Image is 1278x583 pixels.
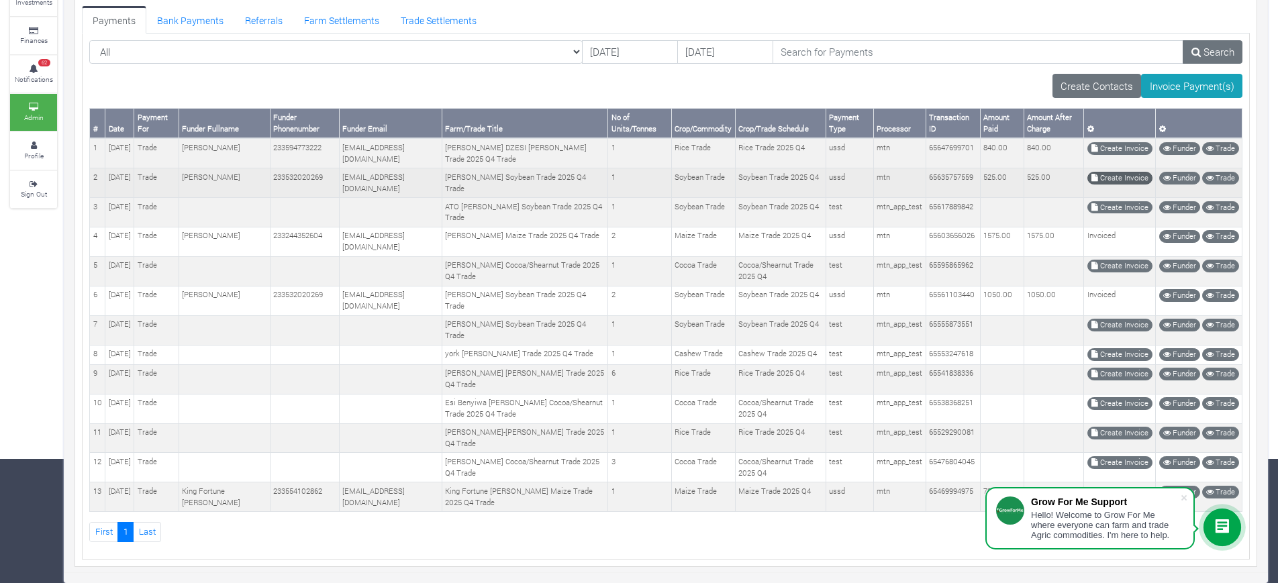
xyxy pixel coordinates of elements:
td: Cocoa/Shearnut Trade 2025 Q4 [735,453,826,482]
td: 3 [90,198,105,227]
td: [EMAIL_ADDRESS][DOMAIN_NAME] [339,286,442,315]
td: 840.00 [980,138,1024,168]
td: [DATE] [105,198,134,227]
td: test [826,394,873,423]
td: [PERSON_NAME] DZESI [PERSON_NAME] Trade 2025 Q4 Trade [442,138,608,168]
td: 65595865962 [926,256,980,286]
td: 2 [608,286,671,315]
th: Funder Phonenumber [270,109,339,138]
td: King Fortune [PERSON_NAME] [179,482,270,512]
td: 65469994975 [926,482,980,512]
td: 65538368251 [926,394,980,423]
td: [DATE] [105,138,134,168]
input: Search for Payments [773,40,1184,64]
td: [DATE] [105,423,134,453]
td: ussd [826,227,873,256]
a: Create Invoice [1087,260,1152,272]
td: Maize Trade [671,227,735,256]
td: mtn_app_test [873,423,926,453]
td: 65635757559 [926,168,980,198]
a: Trade [1202,486,1239,498]
a: Profile [10,132,57,169]
td: 1 [608,482,671,512]
td: 1575.00 [1024,227,1083,256]
td: Trade [134,364,179,394]
td: 65476804045 [926,453,980,482]
td: Soybean Trade [671,198,735,227]
a: Funder [1159,368,1200,380]
td: test [826,423,873,453]
td: mtn [873,286,926,315]
td: [DATE] [105,227,134,256]
td: 4 [90,227,105,256]
td: test [826,315,873,345]
td: 10 [90,394,105,423]
td: Rice Trade 2025 Q4 [735,138,826,168]
th: Funder Email [339,109,442,138]
th: Farm/Trade Title [442,109,608,138]
a: First [89,522,118,541]
input: DD/MM/YYYY [582,40,678,64]
a: Funder [1159,289,1200,302]
td: Trade [134,315,179,345]
a: Funder [1159,319,1200,331]
th: Funder Fullname [179,109,270,138]
td: 1 [608,198,671,227]
div: Hello! Welcome to Grow For Me where everyone can farm and trade Agric commodities. I'm here to help. [1031,510,1180,540]
td: 1050.00 [1024,286,1083,315]
td: test [826,453,873,482]
td: ussd [826,286,873,315]
td: 6 [90,286,105,315]
td: Trade [134,482,179,512]
td: mtn_app_test [873,198,926,227]
td: mtn_app_test [873,256,926,286]
a: Funder [1159,397,1200,410]
td: mtn_app_test [873,315,926,345]
td: Trade [134,198,179,227]
td: [EMAIL_ADDRESS][DOMAIN_NAME] [339,168,442,198]
td: [PERSON_NAME] [179,168,270,198]
td: test [826,345,873,364]
td: 9 [90,364,105,394]
a: Funder [1159,456,1200,469]
td: [PERSON_NAME] [PERSON_NAME] Trade 2025 Q4 Trade [442,364,608,394]
th: Crop/Commodity [671,109,735,138]
td: [PERSON_NAME] Maize Trade 2025 Q4 Trade [442,227,608,256]
td: [EMAIL_ADDRESS][DOMAIN_NAME] [339,138,442,168]
td: 233554102862 [270,482,339,512]
a: Farm Settlements [293,6,390,33]
th: Amount Paid [980,109,1024,138]
td: 7 [90,315,105,345]
td: Soybean Trade 2025 Q4 [735,315,826,345]
td: [PERSON_NAME]-[PERSON_NAME] Trade 2025 Q4 Trade [442,423,608,453]
th: No of Units/Tonnes [608,109,671,138]
a: Last [133,522,161,541]
td: test [826,256,873,286]
td: 6 [608,364,671,394]
td: 12 [90,453,105,482]
td: 233532020269 [270,168,339,198]
a: Search [1183,40,1242,64]
td: [PERSON_NAME] Soybean Trade 2025 Q4 Trade [442,168,608,198]
td: Cashew Trade 2025 Q4 [735,345,826,364]
td: mtn_app_test [873,453,926,482]
td: 65603656026 [926,227,980,256]
td: test [826,364,873,394]
td: 787.50 [1024,482,1083,512]
a: Trade [1202,348,1239,361]
td: King Fortune [PERSON_NAME] Maize Trade 2025 Q4 Trade [442,482,608,512]
td: Trade [134,345,179,364]
a: Trade Settlements [390,6,487,33]
td: ussd [826,168,873,198]
td: 65617889842 [926,198,980,227]
td: Esi Benyiwa [PERSON_NAME] Cocoa/Shearnut Trade 2025 Q4 Trade [442,394,608,423]
a: Create Invoice [1087,319,1152,331]
td: [DATE] [105,256,134,286]
td: 65647699701 [926,138,980,168]
a: Finances [10,17,57,54]
a: Trade [1202,397,1239,410]
td: Maize Trade 2025 Q4 [735,227,826,256]
th: Crop/Trade Schedule [735,109,826,138]
td: 1 [608,315,671,345]
div: Grow For Me Support [1031,496,1180,507]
